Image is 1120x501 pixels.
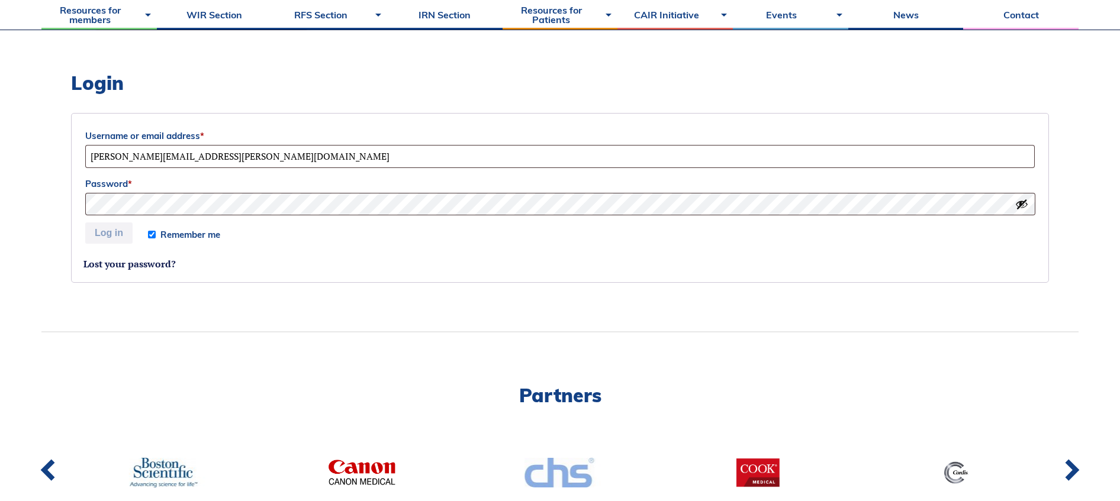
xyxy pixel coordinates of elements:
[85,127,1035,145] label: Username or email address
[41,386,1079,405] h2: Partners
[148,231,156,238] input: Remember me
[160,230,220,239] span: Remember me
[83,257,176,270] a: Lost your password?
[71,72,1049,94] h2: Login
[85,175,1035,193] label: Password
[1015,198,1028,211] button: Show password
[85,222,133,244] button: Log in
